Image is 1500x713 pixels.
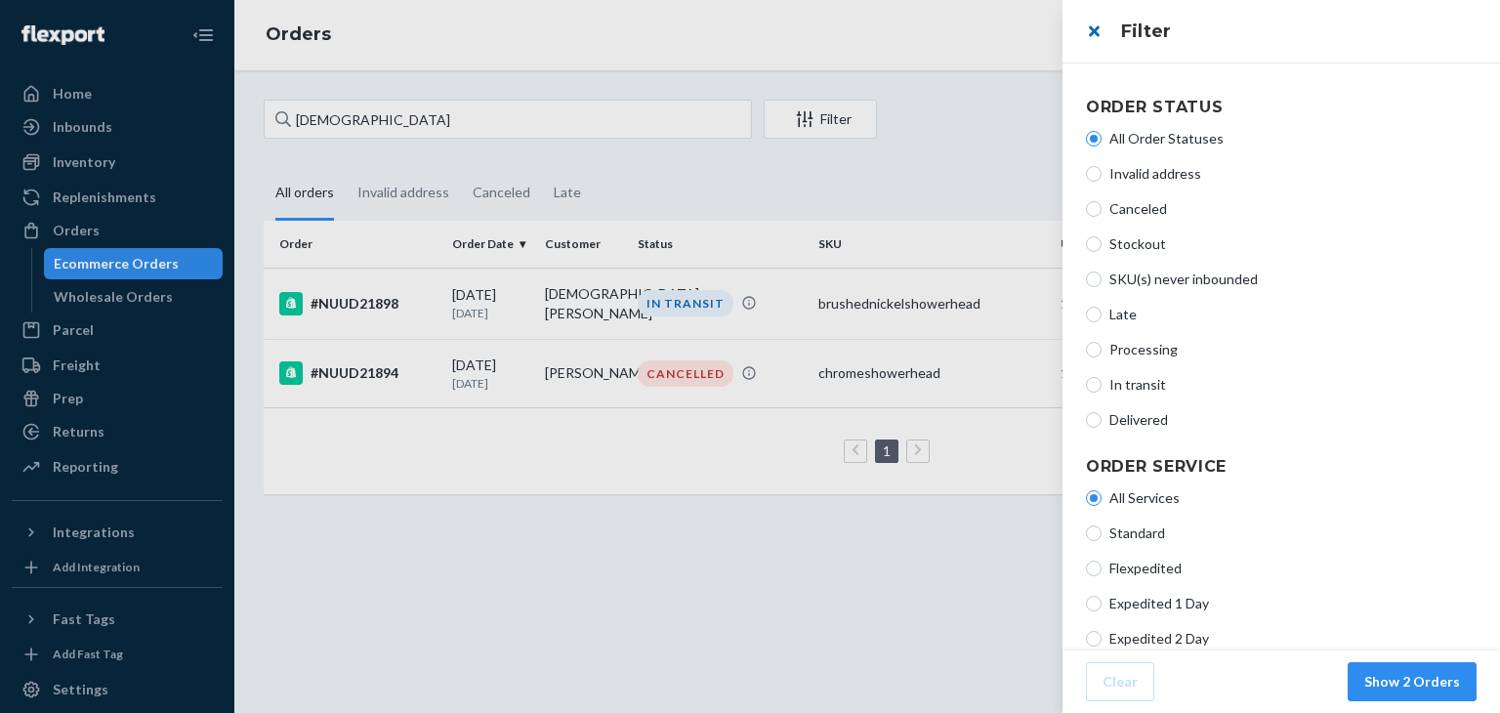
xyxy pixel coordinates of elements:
[1109,199,1477,219] span: Canceled
[1086,236,1102,252] input: Stockout
[1109,629,1477,649] span: Expedited 2 Day
[1086,377,1102,393] input: In transit
[1109,375,1477,395] span: In transit
[1086,412,1102,428] input: Delivered
[1109,594,1477,613] span: Expedited 1 Day
[1109,234,1477,254] span: Stockout
[1109,524,1477,543] span: Standard
[1086,525,1102,541] input: Standard
[1109,559,1477,578] span: Flexpedited
[1109,270,1477,289] span: SKU(s) never inbounded
[1086,561,1102,576] input: Flexpedited
[1086,166,1102,182] input: Invalid address
[1086,307,1102,322] input: Late
[1086,96,1477,119] h4: Order Status
[1109,340,1477,359] span: Processing
[1086,201,1102,217] input: Canceled
[1086,342,1102,357] input: Processing
[1086,596,1102,611] input: Expedited 1 Day
[1121,19,1477,44] h3: Filter
[1086,455,1477,479] h4: Order Service
[1109,410,1477,430] span: Delivered
[1086,662,1154,701] button: Clear
[1109,305,1477,324] span: Late
[1086,272,1102,287] input: SKU(s) never inbounded
[1086,490,1102,506] input: All Services
[1348,662,1477,701] button: Show 2 Orders
[1074,12,1113,51] button: close
[1086,631,1102,647] input: Expedited 2 Day
[1109,488,1477,508] span: All Services
[1086,131,1102,147] input: All Order Statuses
[1109,129,1477,148] span: All Order Statuses
[1109,164,1477,184] span: Invalid address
